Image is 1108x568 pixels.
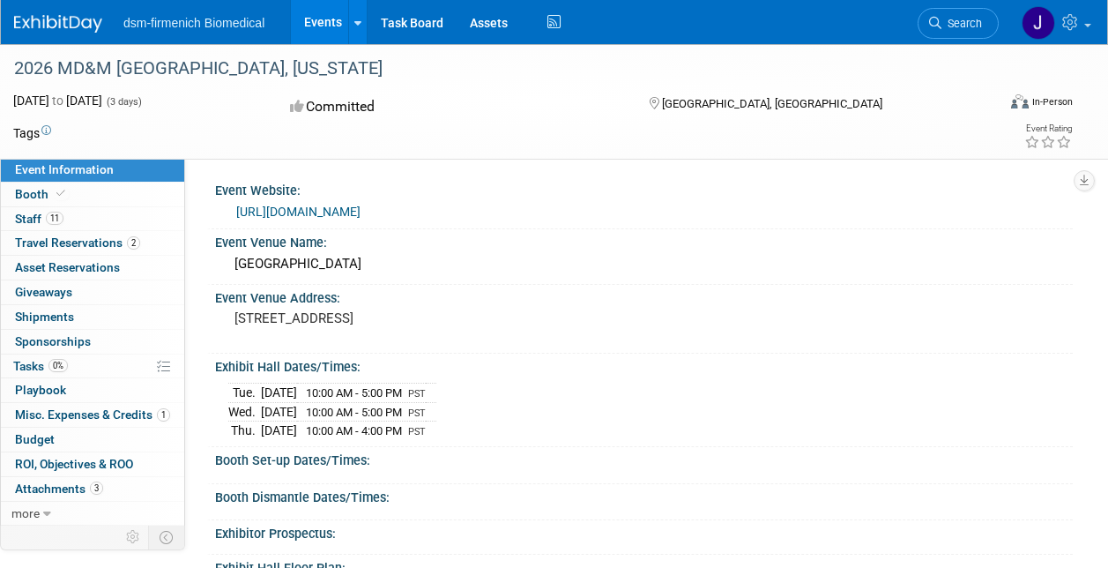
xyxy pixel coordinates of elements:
[236,205,361,219] a: [URL][DOMAIN_NAME]
[1,207,184,231] a: Staff11
[15,187,69,201] span: Booth
[15,482,103,496] span: Attachments
[90,482,103,495] span: 3
[13,359,68,373] span: Tasks
[408,388,426,400] span: PST
[1,452,184,476] a: ROI, Objectives & ROO
[1,403,184,427] a: Misc. Expenses & Credits1
[49,93,66,108] span: to
[215,354,1073,376] div: Exhibit Hall Dates/Times:
[1,158,184,182] a: Event Information
[215,177,1073,199] div: Event Website:
[48,359,68,372] span: 0%
[1,280,184,304] a: Giveaways
[215,484,1073,506] div: Booth Dismantle Dates/Times:
[1,256,184,280] a: Asset Reservations
[149,526,185,549] td: Toggle Event Tabs
[1031,95,1073,108] div: In-Person
[662,97,882,110] span: [GEOGRAPHIC_DATA], [GEOGRAPHIC_DATA]
[46,212,63,225] span: 11
[228,422,261,440] td: Thu.
[1,330,184,354] a: Sponsorships
[15,285,72,299] span: Giveaways
[15,235,140,250] span: Travel Reservations
[13,93,102,108] span: [DATE] [DATE]
[1024,124,1072,133] div: Event Rating
[123,16,264,30] span: dsm-firmenich Biomedical
[1,477,184,501] a: Attachments3
[15,407,170,422] span: Misc. Expenses & Credits
[15,334,91,348] span: Sponsorships
[1,183,184,206] a: Booth
[15,260,120,274] span: Asset Reservations
[285,92,621,123] div: Committed
[918,8,999,39] a: Search
[215,447,1073,469] div: Booth Set-up Dates/Times:
[1,305,184,329] a: Shipments
[15,310,74,324] span: Shipments
[1,502,184,526] a: more
[157,408,170,422] span: 1
[261,384,297,403] td: [DATE]
[918,92,1073,118] div: Event Format
[1,378,184,402] a: Playbook
[8,53,982,85] div: 2026 MD&M [GEOGRAPHIC_DATA], [US_STATE]
[1,428,184,452] a: Budget
[261,402,297,422] td: [DATE]
[306,406,402,419] span: 10:00 AM - 5:00 PM
[15,432,55,446] span: Budget
[105,96,142,108] span: (3 days)
[306,424,402,437] span: 10:00 AM - 4:00 PM
[15,383,66,397] span: Playbook
[261,422,297,440] td: [DATE]
[408,407,426,419] span: PST
[215,520,1073,542] div: Exhibitor Prospectus:
[215,285,1073,307] div: Event Venue Address:
[11,506,40,520] span: more
[15,212,63,226] span: Staff
[15,162,114,176] span: Event Information
[1,231,184,255] a: Travel Reservations2
[408,426,426,437] span: PST
[228,384,261,403] td: Tue.
[1011,94,1029,108] img: Format-Inperson.png
[234,310,553,326] pre: [STREET_ADDRESS]
[228,402,261,422] td: Wed.
[13,124,51,142] td: Tags
[1022,6,1055,40] img: Jayme Paullin
[118,526,149,549] td: Personalize Event Tab Strip
[228,250,1060,278] div: [GEOGRAPHIC_DATA]
[127,236,140,250] span: 2
[306,386,402,400] span: 10:00 AM - 5:00 PM
[14,15,102,33] img: ExhibitDay
[15,457,133,471] span: ROI, Objectives & ROO
[215,229,1073,251] div: Event Venue Name:
[1,355,184,378] a: Tasks0%
[941,17,982,30] span: Search
[56,189,65,198] i: Booth reservation complete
